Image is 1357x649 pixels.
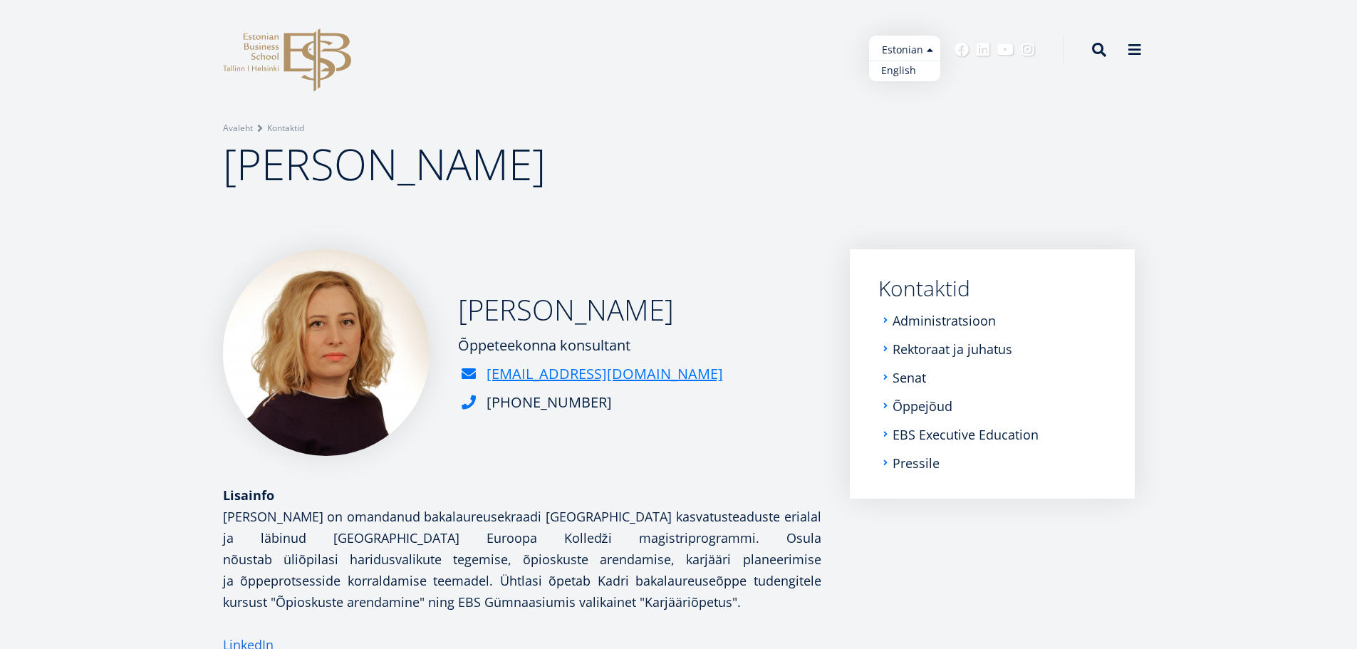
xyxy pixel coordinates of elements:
a: English [869,61,940,81]
img: Kadri Osula Learning Journey Advisor [223,249,430,456]
a: Kontaktid [878,278,1106,299]
a: Kontaktid [267,121,304,135]
a: [EMAIL_ADDRESS][DOMAIN_NAME] [487,363,723,385]
a: Facebook [955,43,969,57]
div: Lisainfo [223,484,821,506]
span: [PERSON_NAME] [223,135,546,193]
a: Administratsioon [893,313,996,328]
a: Youtube [997,43,1014,57]
a: Pressile [893,456,940,470]
a: EBS Executive Education [893,427,1039,442]
a: Õppejõud [893,399,952,413]
h2: [PERSON_NAME] [458,292,723,328]
a: Senat [893,370,926,385]
a: Linkedin [976,43,990,57]
p: [PERSON_NAME] on omandanud bakalaureusekraadi [GEOGRAPHIC_DATA] kasvatusteaduste erialal ja läbin... [223,506,821,613]
a: Avaleht [223,121,253,135]
a: Instagram [1021,43,1035,57]
a: Rektoraat ja juhatus [893,342,1012,356]
div: [PHONE_NUMBER] [487,392,612,413]
div: Õppeteekonna konsultant [458,335,723,356]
